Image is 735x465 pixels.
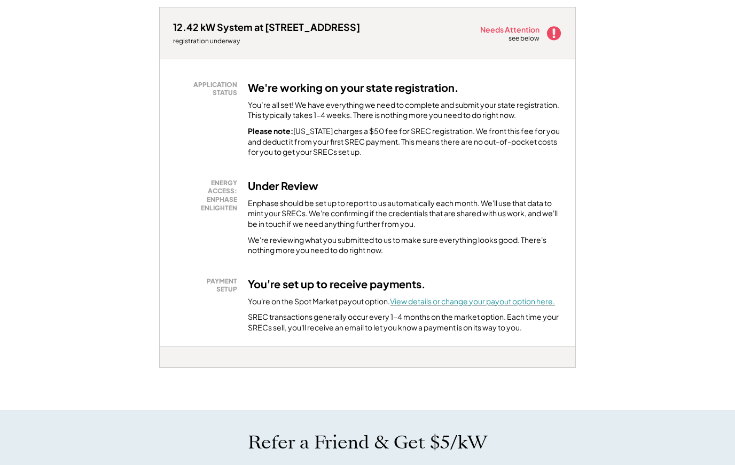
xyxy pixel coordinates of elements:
[178,277,237,294] div: PAYMENT SETUP
[248,277,426,291] h3: You're set up to receive payments.
[159,368,195,372] div: upskuugm - MD 1.5x (BT)
[509,34,541,43] div: see below
[248,100,562,121] div: You’re all set! We have everything we need to complete and submit your state registration. This t...
[248,198,562,230] div: Enphase should be set up to report to us automatically each month. We'll use that data to mint yo...
[173,37,360,45] div: registration underway
[248,431,487,454] h1: Refer a Friend & Get $5/kW
[178,81,237,97] div: APPLICATION STATUS
[248,81,459,94] h3: We're working on your state registration.
[480,26,541,33] div: Needs Attention
[248,126,293,136] strong: Please note:
[248,312,562,333] div: SREC transactions generally occur every 1-4 months on the market option. Each time your SRECs sel...
[248,126,562,157] div: [US_STATE] charges a $50 fee for SREC registration. We front this fee for you and deduct it from ...
[178,179,237,212] div: ENERGY ACCESS: ENPHASE ENLIGHTEN
[248,235,562,256] div: We're reviewing what you submitted to us to make sure everything looks good. There's nothing more...
[248,296,555,307] div: You're on the Spot Market payout option.
[390,296,555,306] a: View details or change your payout option here.
[173,21,360,33] div: 12.42 kW System at [STREET_ADDRESS]
[248,179,318,193] h3: Under Review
